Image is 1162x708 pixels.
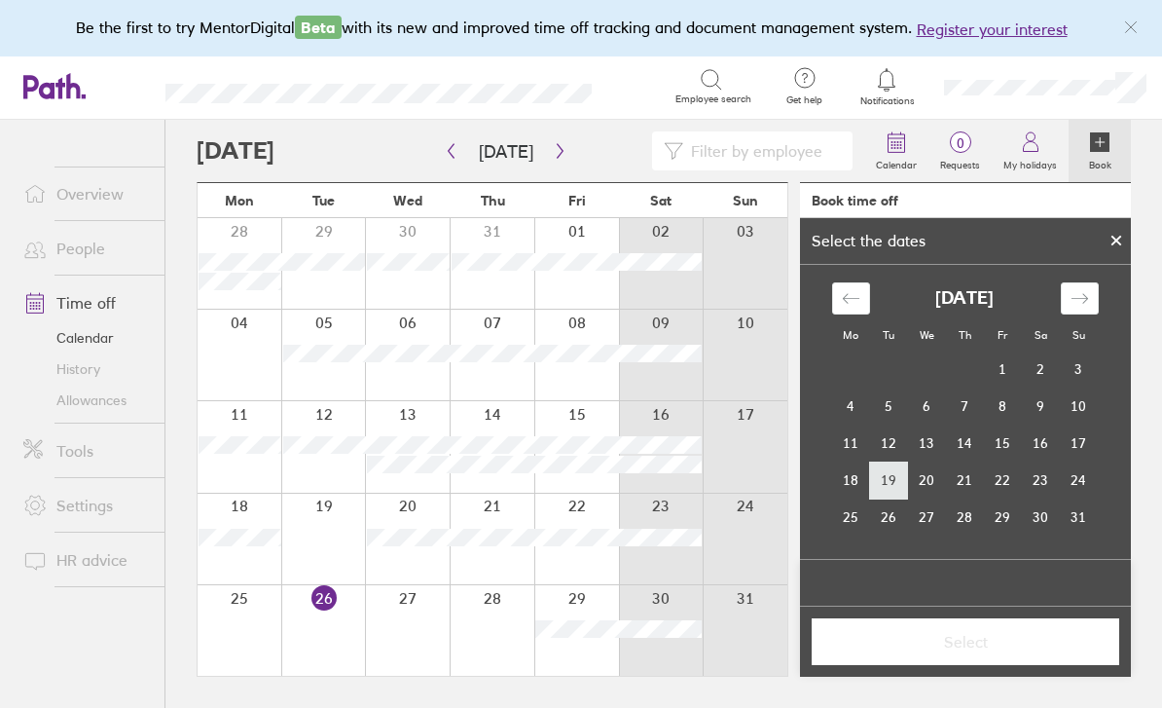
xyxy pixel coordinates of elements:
label: Requests [928,154,992,171]
a: Calendar [8,322,164,354]
strong: [DATE] [935,288,994,309]
div: Book time off [812,193,898,208]
span: Get help [773,94,836,106]
a: Calendar [864,120,928,182]
span: Select [825,633,1106,651]
td: Choose Tuesday, August 12, 2025 as your check-in date. It’s available. [870,425,908,462]
span: Sun [733,193,758,208]
a: Tools [8,431,164,470]
small: We [920,328,934,342]
td: Choose Monday, August 11, 2025 as your check-in date. It’s available. [832,425,870,462]
small: Tu [883,328,894,342]
td: Choose Wednesday, August 20, 2025 as your check-in date. It’s available. [908,462,946,499]
td: Choose Sunday, August 31, 2025 as your check-in date. It’s available. [1060,499,1098,536]
span: Thu [481,193,505,208]
a: Notifications [855,66,919,107]
td: Choose Thursday, August 21, 2025 as your check-in date. It’s available. [946,462,984,499]
td: Choose Thursday, August 14, 2025 as your check-in date. It’s available. [946,425,984,462]
span: Wed [393,193,422,208]
td: Choose Monday, August 4, 2025 as your check-in date. It’s available. [832,388,870,425]
td: Choose Saturday, August 2, 2025 as your check-in date. It’s available. [1022,351,1060,388]
a: Allowances [8,385,164,416]
label: Calendar [864,154,928,171]
button: [DATE] [463,135,549,168]
span: Notifications [855,95,919,107]
div: Move forward to switch to the next month. [1061,282,1099,315]
input: Filter by employee [683,132,841,169]
td: Choose Wednesday, August 6, 2025 as your check-in date. It’s available. [908,388,946,425]
td: Choose Saturday, August 16, 2025 as your check-in date. It’s available. [1022,425,1060,462]
small: Th [959,328,971,342]
td: Choose Friday, August 29, 2025 as your check-in date. It’s available. [984,499,1022,536]
td: Choose Tuesday, August 19, 2025 as your check-in date. It’s available. [870,462,908,499]
div: Search [644,77,694,94]
td: Choose Saturday, August 30, 2025 as your check-in date. It’s available. [1022,499,1060,536]
td: Choose Friday, August 22, 2025 as your check-in date. It’s available. [984,462,1022,499]
a: Overview [8,174,164,213]
td: Choose Monday, August 25, 2025 as your check-in date. It’s available. [832,499,870,536]
td: Choose Monday, August 18, 2025 as your check-in date. It’s available. [832,462,870,499]
a: Settings [8,486,164,525]
td: Choose Sunday, August 24, 2025 as your check-in date. It’s available. [1060,462,1098,499]
span: Sat [650,193,672,208]
td: Choose Saturday, August 23, 2025 as your check-in date. It’s available. [1022,462,1060,499]
button: Register your interest [917,18,1068,41]
td: Choose Sunday, August 3, 2025 as your check-in date. It’s available. [1060,351,1098,388]
span: Fri [568,193,586,208]
td: Choose Friday, August 15, 2025 as your check-in date. It’s available. [984,425,1022,462]
a: Book [1069,120,1131,182]
td: Choose Sunday, August 17, 2025 as your check-in date. It’s available. [1060,425,1098,462]
td: Choose Tuesday, August 26, 2025 as your check-in date. It’s available. [870,499,908,536]
span: 0 [928,135,992,151]
span: Employee search [675,93,751,105]
small: Fr [998,328,1007,342]
div: Calendar [811,265,1120,559]
a: HR advice [8,540,164,579]
label: My holidays [992,154,1069,171]
td: Choose Thursday, August 7, 2025 as your check-in date. It’s available. [946,388,984,425]
a: History [8,354,164,385]
div: Move backward to switch to the previous month. [832,282,870,315]
td: Choose Friday, August 1, 2025 as your check-in date. It’s available. [984,351,1022,388]
td: Choose Friday, August 8, 2025 as your check-in date. It’s available. [984,388,1022,425]
button: Select [812,618,1119,665]
td: Choose Sunday, August 10, 2025 as your check-in date. It’s available. [1060,388,1098,425]
small: Su [1072,328,1085,342]
span: Mon [225,193,254,208]
a: 0Requests [928,120,992,182]
small: Sa [1035,328,1047,342]
small: Mo [843,328,858,342]
a: People [8,229,164,268]
td: Choose Tuesday, August 5, 2025 as your check-in date. It’s available. [870,388,908,425]
div: Select the dates [800,232,937,249]
td: Choose Wednesday, August 13, 2025 as your check-in date. It’s available. [908,425,946,462]
label: Book [1077,154,1123,171]
a: My holidays [992,120,1069,182]
td: Choose Wednesday, August 27, 2025 as your check-in date. It’s available. [908,499,946,536]
span: Beta [295,16,342,39]
td: Choose Saturday, August 9, 2025 as your check-in date. It’s available. [1022,388,1060,425]
td: Choose Thursday, August 28, 2025 as your check-in date. It’s available. [946,499,984,536]
div: Be the first to try MentorDigital with its new and improved time off tracking and document manage... [76,16,1087,41]
span: Tue [312,193,335,208]
a: Time off [8,283,164,322]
